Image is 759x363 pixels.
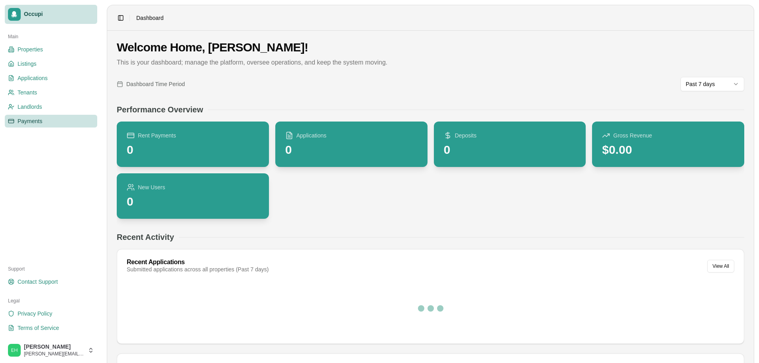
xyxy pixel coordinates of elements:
a: Privacy Policy [5,307,97,320]
div: Recent Applications [127,259,269,265]
span: Dashboard [136,14,164,22]
div: Legal [5,294,97,307]
nav: breadcrumb [136,14,164,22]
h2: Performance Overview [117,104,203,115]
a: Contact Support [5,275,97,288]
span: [PERSON_NAME][EMAIL_ADDRESS][DOMAIN_NAME] [24,351,84,357]
div: 0 [127,194,165,209]
img: Stephen Pearlstein [8,344,21,357]
a: Occupi [5,5,97,24]
a: Listings [5,57,97,70]
button: Stephen Pearlstein[PERSON_NAME][PERSON_NAME][EMAIL_ADDRESS][DOMAIN_NAME] [5,341,97,360]
h1: Welcome Home, [PERSON_NAME]! [117,40,744,55]
a: Terms of Service [5,322,97,334]
div: $0.00 [602,143,652,157]
span: Deposits [455,131,477,139]
span: Privacy Policy [18,310,52,318]
span: Properties [18,45,43,53]
a: Landlords [5,100,97,113]
span: Terms of Service [18,324,59,332]
a: Properties [5,43,97,56]
span: Landlords [18,103,42,111]
span: Applications [18,74,48,82]
button: View All [707,260,734,273]
span: Contact Support [18,278,58,286]
a: Applications [5,72,97,84]
p: This is your dashboard; manage the platform, oversee operations, and keep the system moving. [117,58,744,67]
span: New Users [138,183,165,191]
div: 0 [285,143,327,157]
h2: Recent Activity [117,232,174,243]
span: Applications [296,131,327,139]
div: Submitted applications across all properties (Past 7 days) [127,265,269,273]
span: Listings [18,60,36,68]
span: Payments [18,117,42,125]
span: Dashboard Time Period [126,80,185,88]
a: Payments [5,115,97,128]
span: [PERSON_NAME] [24,343,84,351]
div: Support [5,263,97,275]
div: Main [5,30,97,43]
a: Tenants [5,86,97,99]
div: 0 [127,143,176,157]
span: Tenants [18,88,37,96]
div: 0 [444,143,477,157]
span: Gross Revenue [613,131,652,139]
span: Rent Payments [138,131,176,139]
span: Occupi [24,11,94,18]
